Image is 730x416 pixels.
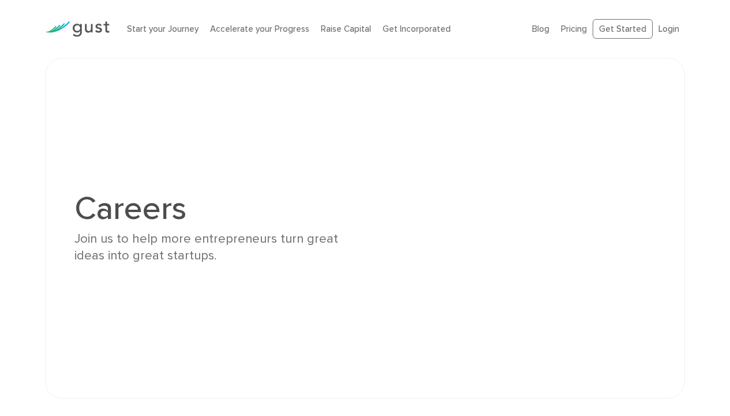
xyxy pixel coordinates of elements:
a: Get Started [593,19,653,39]
a: Blog [532,24,549,34]
a: Raise Capital [321,24,371,34]
a: Start your Journey [127,24,199,34]
a: Pricing [561,24,587,34]
div: Join us to help more entrepreneurs turn great ideas into great startups. [74,231,356,265]
a: Accelerate your Progress [210,24,309,34]
a: Login [658,24,679,34]
img: Gust Logo [45,21,110,37]
h1: Careers [74,192,356,225]
a: Get Incorporated [383,24,451,34]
